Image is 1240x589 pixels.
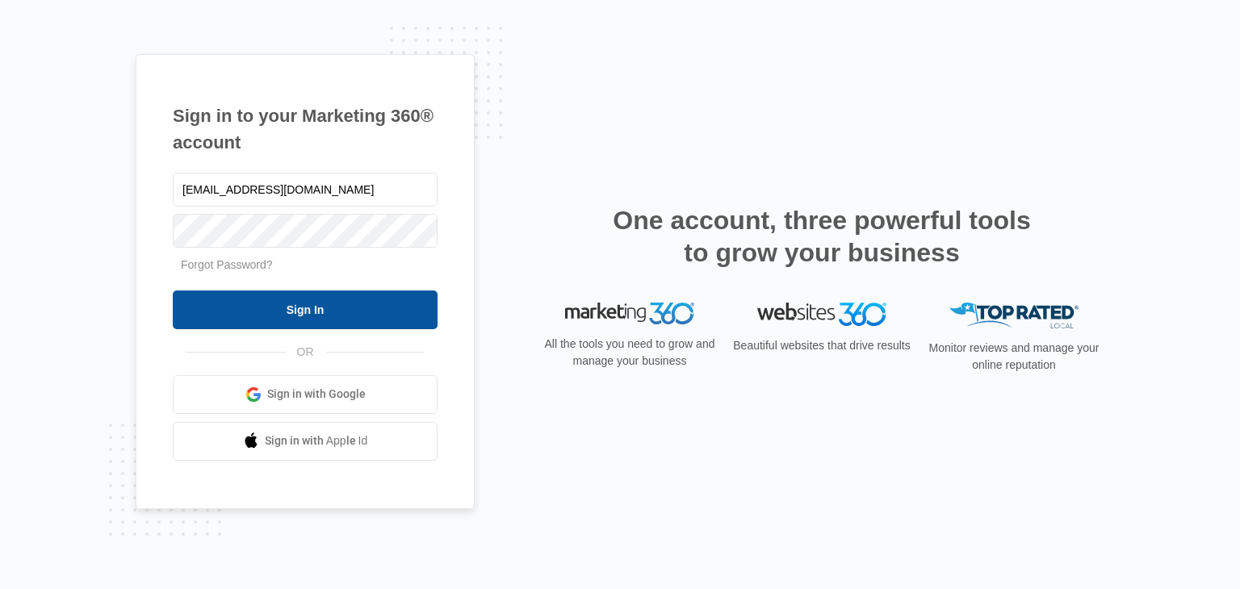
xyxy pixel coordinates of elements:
span: Sign in with Apple Id [265,432,368,449]
p: All the tools you need to grow and manage your business [539,336,720,370]
input: Sign In [173,290,438,329]
img: Top Rated Local [949,303,1079,329]
input: Email [173,173,438,207]
a: Sign in with Google [173,375,438,414]
h2: One account, three powerful tools to grow your business [608,204,1036,269]
p: Monitor reviews and manage your online reputation [924,340,1104,374]
span: Sign in with Google [267,386,366,403]
img: Marketing 360 [565,303,694,325]
a: Sign in with Apple Id [173,422,438,461]
h1: Sign in to your Marketing 360® account [173,102,438,156]
a: Forgot Password? [181,258,273,271]
span: OR [286,344,325,361]
p: Beautiful websites that drive results [731,337,912,354]
img: Websites 360 [757,303,886,326]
